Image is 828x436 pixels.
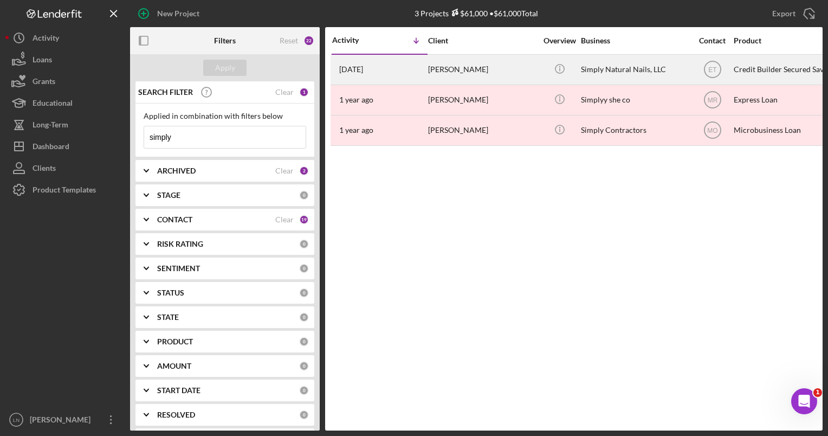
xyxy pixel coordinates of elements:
iframe: Intercom live chat [791,388,817,414]
span: 1 [813,388,822,397]
div: 1 [299,87,309,97]
div: 0 [299,239,309,249]
text: LN [13,417,20,423]
div: Product Templates [33,179,96,203]
b: STATE [157,313,179,322]
b: Filters [214,36,236,45]
b: START DATE [157,386,200,395]
div: [PERSON_NAME] [428,116,536,145]
div: Apply [215,60,235,76]
div: Export [772,3,795,24]
button: LN[PERSON_NAME] [5,409,125,431]
div: Activity [332,36,380,44]
div: Educational [33,92,73,117]
div: Applied in combination with filters below [144,112,306,120]
div: 22 [303,35,314,46]
text: MO [707,127,717,134]
div: 0 [299,264,309,273]
div: Simplyy she co [581,86,689,114]
button: Loans [5,49,125,70]
button: Clients [5,157,125,179]
div: Simply Contractors [581,116,689,145]
div: $61,000 [449,9,488,18]
b: STATUS [157,288,184,297]
button: Activity [5,27,125,49]
div: Client [428,36,536,45]
text: MR [707,97,717,104]
b: CONTACT [157,215,192,224]
div: 0 [299,386,309,395]
text: ET [708,66,717,74]
div: 0 [299,337,309,347]
div: 0 [299,288,309,298]
div: Grants [33,70,55,95]
time: 2025-09-09 19:20 [339,65,363,74]
button: Educational [5,92,125,114]
div: Clear [275,166,294,175]
div: Clear [275,88,294,97]
b: PRODUCT [157,337,193,346]
div: [PERSON_NAME] [428,55,536,84]
b: RISK RATING [157,240,203,248]
div: Contact [692,36,733,45]
div: Clear [275,215,294,224]
div: Clients [33,157,56,182]
div: Long-Term [33,114,68,138]
div: 19 [299,215,309,225]
time: 2024-08-08 05:57 [339,95,373,104]
div: Loans [33,49,52,73]
div: [PERSON_NAME] [27,409,98,433]
b: AMOUNT [157,362,191,370]
button: Dashboard [5,136,125,157]
div: 0 [299,361,309,371]
button: Export [761,3,823,24]
div: 0 [299,410,309,420]
time: 2024-03-23 20:07 [339,126,373,134]
div: Business [581,36,689,45]
button: Product Templates [5,179,125,201]
div: Reset [280,36,298,45]
div: 0 [299,312,309,322]
button: Grants [5,70,125,92]
div: [PERSON_NAME] [428,86,536,114]
div: Dashboard [33,136,69,160]
div: 0 [299,190,309,200]
b: SEARCH FILTER [138,88,193,97]
button: New Project [130,3,210,24]
b: ARCHIVED [157,166,196,175]
b: STAGE [157,191,180,200]
button: Apply [203,60,247,76]
div: 2 [299,166,309,176]
div: New Project [157,3,199,24]
div: 3 Projects • $61,000 Total [415,9,538,18]
button: Long-Term [5,114,125,136]
b: SENTIMENT [157,264,200,273]
div: Simply Natural Nails, LLC [581,55,689,84]
div: Activity [33,27,59,52]
div: Overview [539,36,580,45]
b: RESOLVED [157,411,195,419]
